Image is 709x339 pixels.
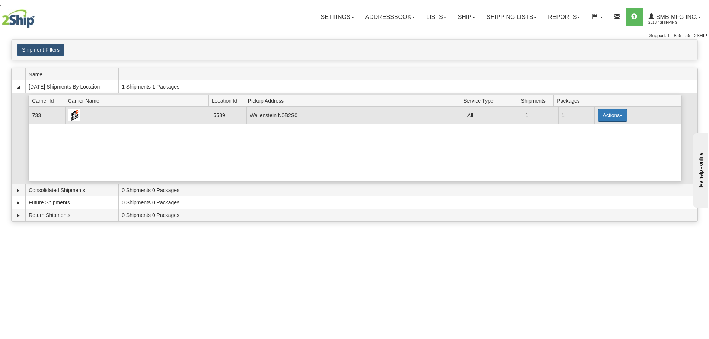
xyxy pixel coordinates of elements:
[118,184,697,196] td: 0 Shipments 0 Packages
[463,95,518,106] span: Service Type
[29,68,118,80] span: Name
[557,95,590,106] span: Packages
[32,95,65,106] span: Carrier Id
[542,8,586,26] a: Reports
[118,209,697,221] td: 0 Shipments 0 Packages
[25,196,118,209] td: Future Shipments
[648,19,704,26] span: 2613 / Shipping
[68,95,209,106] span: Carrier Name
[6,6,69,12] div: live help - online
[15,187,22,194] a: Expand
[15,83,22,91] a: Collapse
[17,44,64,56] button: Shipment Filters
[246,107,464,124] td: Wallenstein N0B2S0
[315,8,360,26] a: Settings
[210,107,246,124] td: 5589
[598,109,627,122] button: Actions
[118,80,697,93] td: 1 Shipments 1 Packages
[118,196,697,209] td: 0 Shipments 0 Packages
[654,14,697,20] span: SMB MFG INC.
[25,80,118,93] td: [DATE] Shipments By Location
[2,9,35,28] img: logo2613.jpg
[2,33,707,39] div: Support: 1 - 855 - 55 - 2SHIP
[25,184,118,196] td: Consolidated Shipments
[522,107,558,124] td: 1
[643,8,707,26] a: SMB MFG INC. 2613 / Shipping
[25,209,118,221] td: Return Shipments
[212,95,245,106] span: Location Id
[558,107,594,124] td: 1
[421,8,452,26] a: Lists
[68,109,80,121] img: Day & Ross
[481,8,542,26] a: Shipping lists
[360,8,421,26] a: Addressbook
[15,212,22,219] a: Expand
[248,95,460,106] span: Pickup Address
[464,107,522,124] td: All
[452,8,481,26] a: Ship
[29,107,65,124] td: 733
[15,199,22,207] a: Expand
[692,131,708,207] iframe: chat widget
[521,95,554,106] span: Shipments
